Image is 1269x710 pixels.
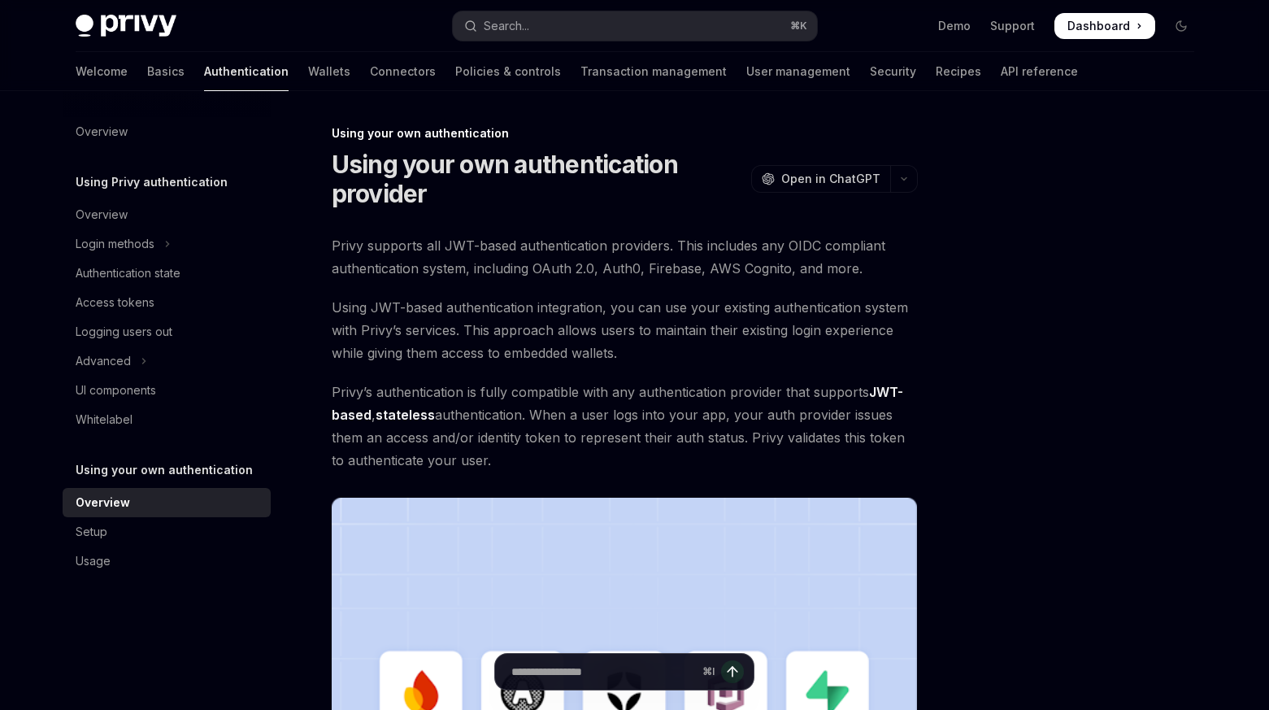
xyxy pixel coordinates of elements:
[76,15,176,37] img: dark logo
[63,517,271,547] a: Setup
[76,52,128,91] a: Welcome
[63,405,271,434] a: Whitelabel
[308,52,350,91] a: Wallets
[63,259,271,288] a: Authentication state
[484,16,529,36] div: Search...
[870,52,916,91] a: Security
[938,18,971,34] a: Demo
[781,171,880,187] span: Open in ChatGPT
[76,351,131,371] div: Advanced
[453,11,817,41] button: Open search
[751,165,890,193] button: Open in ChatGPT
[1001,52,1078,91] a: API reference
[63,317,271,346] a: Logging users out
[76,234,154,254] div: Login methods
[76,322,172,342] div: Logging users out
[204,52,289,91] a: Authentication
[332,125,918,142] div: Using your own authentication
[76,410,133,429] div: Whitelabel
[332,234,918,280] span: Privy supports all JWT-based authentication providers. This includes any OIDC compliant authentic...
[580,52,727,91] a: Transaction management
[76,522,107,542] div: Setup
[990,18,1035,34] a: Support
[1054,13,1155,39] a: Dashboard
[455,52,561,91] a: Policies & controls
[76,293,154,312] div: Access tokens
[721,660,744,683] button: Send message
[147,52,185,91] a: Basics
[370,52,436,91] a: Connectors
[63,117,271,146] a: Overview
[76,264,180,283] div: Authentication state
[746,52,850,91] a: User management
[63,288,271,317] a: Access tokens
[76,460,253,480] h5: Using your own authentication
[76,205,128,224] div: Overview
[332,150,745,208] h1: Using your own authentication provider
[936,52,981,91] a: Recipes
[1067,18,1130,34] span: Dashboard
[376,407,435,424] a: stateless
[63,200,271,229] a: Overview
[76,172,228,192] h5: Using Privy authentication
[332,296,918,364] span: Using JWT-based authentication integration, you can use your existing authentication system with ...
[76,493,130,512] div: Overview
[63,488,271,517] a: Overview
[63,229,271,259] button: Toggle Login methods section
[1168,13,1194,39] button: Toggle dark mode
[76,381,156,400] div: UI components
[63,376,271,405] a: UI components
[76,551,111,571] div: Usage
[511,654,696,690] input: Ask a question...
[63,346,271,376] button: Toggle Advanced section
[63,547,271,576] a: Usage
[790,20,807,33] span: ⌘ K
[76,122,128,142] div: Overview
[332,381,918,472] span: Privy’s authentication is fully compatible with any authentication provider that supports , authe...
